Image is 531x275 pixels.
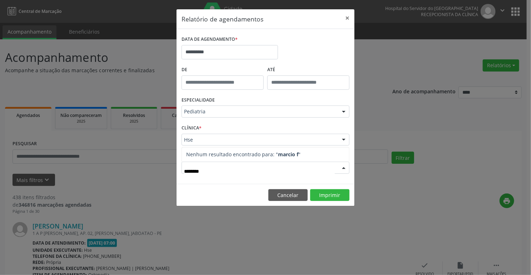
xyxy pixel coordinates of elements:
label: De [182,64,264,75]
button: Close [340,9,354,27]
strong: marcio f [278,151,298,158]
span: Hse [184,136,335,143]
button: Imprimir [310,189,349,201]
span: Nenhum resultado encontrado para: " " [186,151,301,158]
label: DATA DE AGENDAMENTO [182,34,238,45]
label: ESPECIALIDADE [182,95,215,106]
button: Cancelar [268,189,308,201]
h5: Relatório de agendamentos [182,14,263,24]
span: Pediatria [184,108,335,115]
label: CLÍNICA [182,123,202,134]
label: ATÉ [267,64,349,75]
